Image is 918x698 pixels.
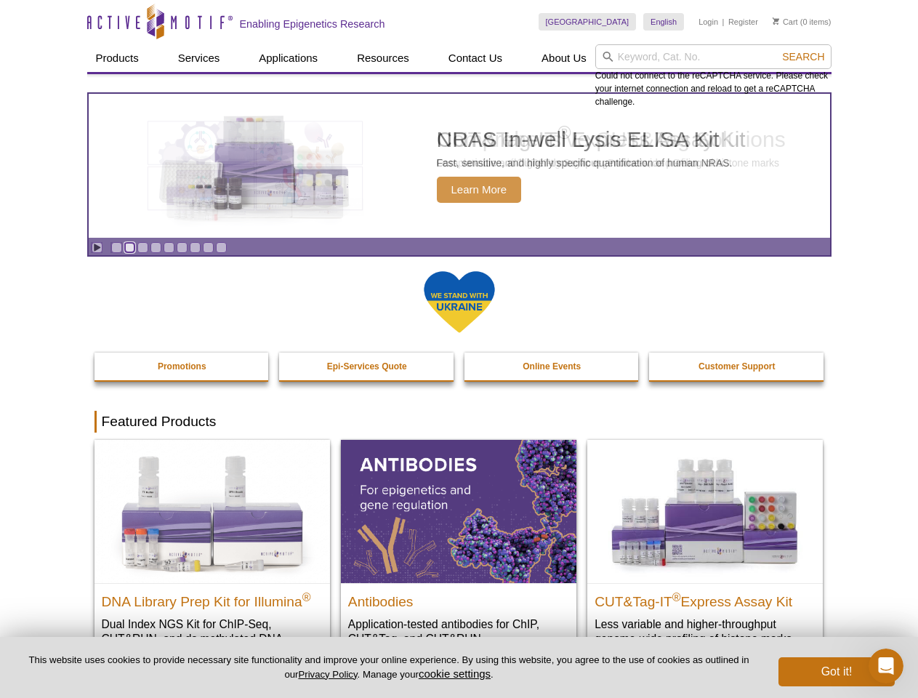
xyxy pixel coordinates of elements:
[778,657,895,686] button: Got it!
[595,44,832,108] div: Could not connect to the reCAPTCHA service. Please check your internet connection and reload to g...
[440,44,511,72] a: Contact Us
[146,116,364,216] img: NRAS In-well Lysis ELISA Kit
[595,44,832,69] input: Keyword, Cat. No.
[150,242,161,253] a: Go to slide 4
[649,353,825,380] a: Customer Support
[523,361,581,372] strong: Online Events
[587,440,823,582] img: CUT&Tag-IT® Express Assay Kit
[94,411,824,433] h2: Featured Products
[773,17,798,27] a: Cart
[773,17,779,25] img: Your Cart
[102,587,323,609] h2: DNA Library Prep Kit for Illumina
[298,669,357,680] a: Privacy Policy
[539,13,637,31] a: [GEOGRAPHIC_DATA]
[773,13,832,31] li: (0 items)
[643,13,684,31] a: English
[778,50,829,63] button: Search
[137,242,148,253] a: Go to slide 3
[698,361,775,372] strong: Customer Support
[464,353,640,380] a: Online Events
[111,242,122,253] a: Go to slide 1
[279,353,455,380] a: Epi-Services Quote
[169,44,229,72] a: Services
[423,270,496,334] img: We Stand With Ukraine
[327,361,407,372] strong: Epi-Services Quote
[348,587,569,609] h2: Antibodies
[124,242,135,253] a: Go to slide 2
[595,617,816,646] p: Less variable and higher-throughput genome-wide profiling of histone marks​.
[87,44,148,72] a: Products
[437,156,733,169] p: Fast, sensitive, and highly specific quantification of human NRAS.
[698,17,718,27] a: Login
[94,353,270,380] a: Promotions
[177,242,188,253] a: Go to slide 6
[203,242,214,253] a: Go to slide 8
[728,17,758,27] a: Register
[89,94,830,238] a: NRAS In-well Lysis ELISA Kit NRAS In-well Lysis ELISA Kit Fast, sensitive, and highly specific qu...
[341,440,576,582] img: All Antibodies
[437,177,522,203] span: Learn More
[419,667,491,680] button: cookie settings
[595,587,816,609] h2: CUT&Tag-IT Express Assay Kit
[89,94,830,238] article: NRAS In-well Lysis ELISA Kit
[102,617,323,661] p: Dual Index NGS Kit for ChIP-Seq, CUT&RUN, and ds methylated DNA assays.
[533,44,595,72] a: About Us
[250,44,326,72] a: Applications
[23,654,754,681] p: This website uses cookies to provide necessary site functionality and improve your online experie...
[869,649,903,683] iframe: Intercom live chat
[587,440,823,660] a: CUT&Tag-IT® Express Assay Kit CUT&Tag-IT®Express Assay Kit Less variable and higher-throughput ge...
[348,617,569,646] p: Application-tested antibodies for ChIP, CUT&Tag, and CUT&RUN.
[94,440,330,675] a: DNA Library Prep Kit for Illumina DNA Library Prep Kit for Illumina® Dual Index NGS Kit for ChIP-...
[92,242,102,253] a: Toggle autoplay
[348,44,418,72] a: Resources
[437,129,733,151] h2: NRAS In-well Lysis ELISA Kit
[94,440,330,582] img: DNA Library Prep Kit for Illumina
[341,440,576,660] a: All Antibodies Antibodies Application-tested antibodies for ChIP, CUT&Tag, and CUT&RUN.
[158,361,206,372] strong: Promotions
[782,51,824,63] span: Search
[722,13,725,31] li: |
[672,590,681,603] sup: ®
[302,590,311,603] sup: ®
[216,242,227,253] a: Go to slide 9
[240,17,385,31] h2: Enabling Epigenetics Research
[190,242,201,253] a: Go to slide 7
[164,242,174,253] a: Go to slide 5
